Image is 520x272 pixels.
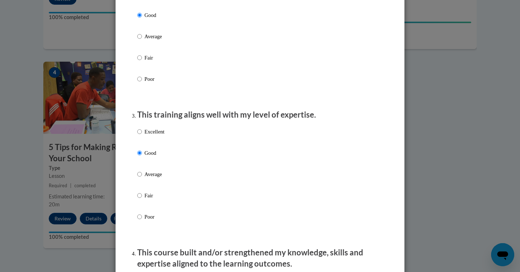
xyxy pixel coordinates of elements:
[137,11,142,19] input: Good
[137,109,383,120] p: This training aligns well with my level of expertise.
[137,54,142,62] input: Fair
[137,32,142,40] input: Average
[144,213,164,221] p: Poor
[137,213,142,221] input: Poor
[137,128,142,136] input: Excellent
[144,128,164,136] p: Excellent
[144,32,164,40] p: Average
[144,192,164,199] p: Fair
[144,11,164,19] p: Good
[144,75,164,83] p: Poor
[144,54,164,62] p: Fair
[137,149,142,157] input: Good
[137,247,383,269] p: This course built and/or strengthened my knowledge, skills and expertise aligned to the learning ...
[144,149,164,157] p: Good
[137,192,142,199] input: Fair
[137,170,142,178] input: Average
[137,75,142,83] input: Poor
[144,170,164,178] p: Average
